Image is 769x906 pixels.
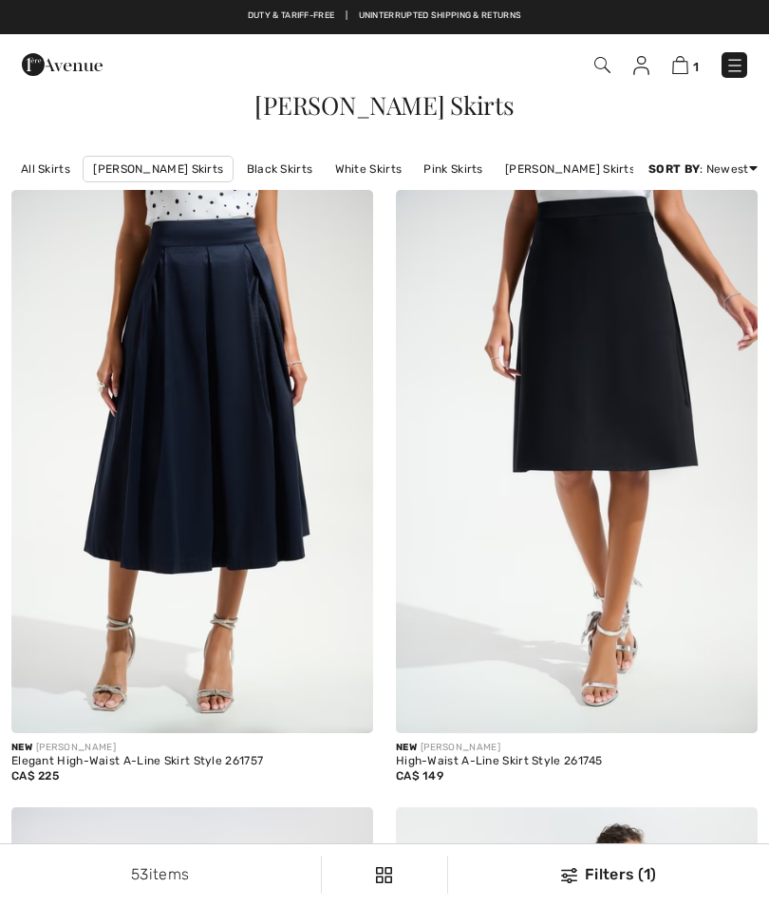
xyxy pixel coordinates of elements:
[254,88,515,122] span: [PERSON_NAME] Skirts
[376,867,392,883] img: Filters
[11,769,59,783] span: CA$ 225
[11,755,373,768] div: Elegant High-Waist A-Line Skirt Style 261757
[396,741,758,755] div: [PERSON_NAME]
[672,56,688,74] img: Shopping Bag
[496,157,645,181] a: [PERSON_NAME] Skirts
[131,865,149,883] span: 53
[460,863,758,886] div: Filters (1)
[648,162,700,176] strong: Sort By
[11,190,373,733] img: Elegant High-Waist A-Line Skirt Style 261757. Midnight Blue
[237,157,323,181] a: Black Skirts
[672,53,699,76] a: 1
[396,755,758,768] div: High-Waist A-Line Skirt Style 261745
[648,160,758,178] div: : Newest
[326,157,412,181] a: White Skirts
[396,769,443,783] span: CA$ 149
[396,742,417,753] span: New
[414,157,492,181] a: Pink Skirts
[11,741,373,755] div: [PERSON_NAME]
[22,46,103,84] img: 1ère Avenue
[83,156,234,182] a: [PERSON_NAME] Skirts
[594,57,610,73] img: Search
[725,56,744,75] img: Menu
[11,742,32,753] span: New
[693,60,699,74] span: 1
[22,54,103,72] a: 1ère Avenue
[11,157,80,181] a: All Skirts
[633,56,649,75] img: My Info
[396,190,758,733] img: High-Waist A-Line Skirt Style 261745. Black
